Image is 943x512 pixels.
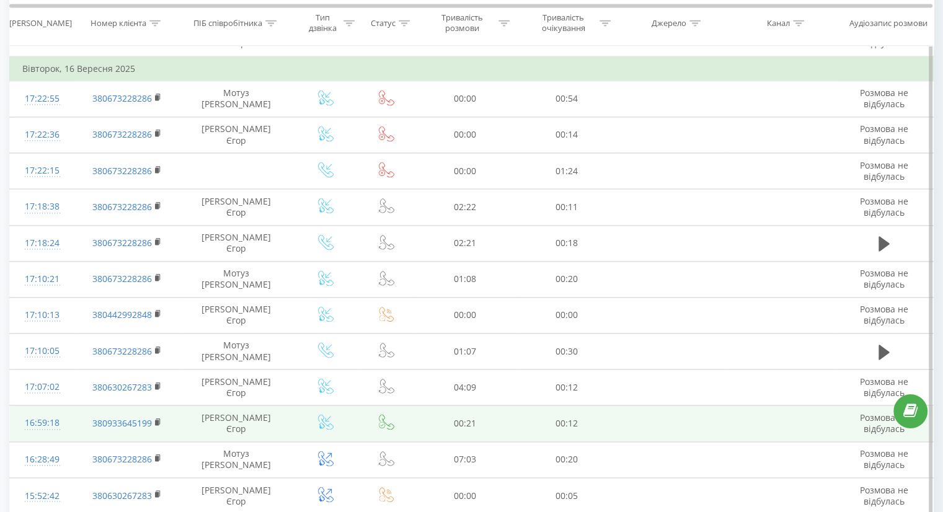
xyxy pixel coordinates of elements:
[92,201,152,213] a: 380673228286
[415,261,516,297] td: 01:08
[193,18,262,29] div: ПІБ співробітника
[92,453,152,465] a: 380673228286
[91,18,146,29] div: Номер клієнта
[22,375,62,399] div: 17:07:02
[516,225,617,261] td: 00:18
[415,369,516,405] td: 04:09
[92,309,152,320] a: 380442992848
[516,261,617,297] td: 00:20
[180,333,293,369] td: Мотуз [PERSON_NAME]
[860,159,908,182] span: Розмова не відбулась
[180,297,293,333] td: [PERSON_NAME] Єгор
[429,13,495,34] div: Тривалість розмови
[92,165,152,177] a: 380673228286
[180,225,293,261] td: [PERSON_NAME] Єгор
[180,189,293,225] td: [PERSON_NAME] Єгор
[22,339,62,363] div: 17:10:05
[371,18,396,29] div: Статус
[92,128,152,140] a: 380673228286
[180,261,293,297] td: Мотуз [PERSON_NAME]
[22,411,62,435] div: 16:59:18
[860,26,908,49] span: Розмова не відбулась
[860,412,908,435] span: Розмова не відбулась
[860,267,908,290] span: Розмова не відбулась
[9,18,72,29] div: [PERSON_NAME]
[92,273,152,285] a: 380673228286
[180,81,293,117] td: Мотуз [PERSON_NAME]
[415,405,516,441] td: 00:21
[22,483,62,508] div: 15:52:42
[516,441,617,477] td: 00:20
[860,376,908,399] span: Розмова не відбулась
[92,345,152,357] a: 380673228286
[516,117,617,152] td: 00:14
[652,18,686,29] div: Джерело
[92,417,152,429] a: 380933645199
[415,441,516,477] td: 07:03
[92,92,152,104] a: 380673228286
[767,18,790,29] div: Канал
[860,195,908,218] span: Розмова не відбулась
[92,237,152,249] a: 380673228286
[304,13,341,34] div: Тип дзвінка
[10,56,934,81] td: Вівторок, 16 Вересня 2025
[415,333,516,369] td: 01:07
[860,448,908,470] span: Розмова не відбулась
[516,297,617,333] td: 00:00
[415,117,516,152] td: 00:00
[516,81,617,117] td: 00:54
[92,381,152,393] a: 380630267283
[415,153,516,189] td: 00:00
[180,369,293,405] td: [PERSON_NAME] Єгор
[22,123,62,147] div: 17:22:36
[415,297,516,333] td: 00:00
[860,483,908,506] span: Розмова не відбулась
[22,87,62,111] div: 17:22:55
[415,189,516,225] td: 02:22
[530,13,596,34] div: Тривалість очікування
[516,369,617,405] td: 00:12
[22,159,62,183] div: 17:22:15
[22,267,62,291] div: 17:10:21
[415,225,516,261] td: 02:21
[516,405,617,441] td: 00:12
[180,441,293,477] td: Мотуз [PERSON_NAME]
[860,303,908,326] span: Розмова не відбулась
[92,489,152,501] a: 380630267283
[860,87,908,110] span: Розмова не відбулась
[22,303,62,327] div: 17:10:13
[180,405,293,441] td: [PERSON_NAME] Єгор
[516,333,617,369] td: 00:30
[22,448,62,472] div: 16:28:49
[22,231,62,255] div: 17:18:24
[516,153,617,189] td: 01:24
[415,81,516,117] td: 00:00
[180,117,293,152] td: [PERSON_NAME] Єгор
[22,195,62,219] div: 17:18:38
[860,123,908,146] span: Розмова не відбулась
[516,189,617,225] td: 00:11
[849,18,928,29] div: Аудіозапис розмови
